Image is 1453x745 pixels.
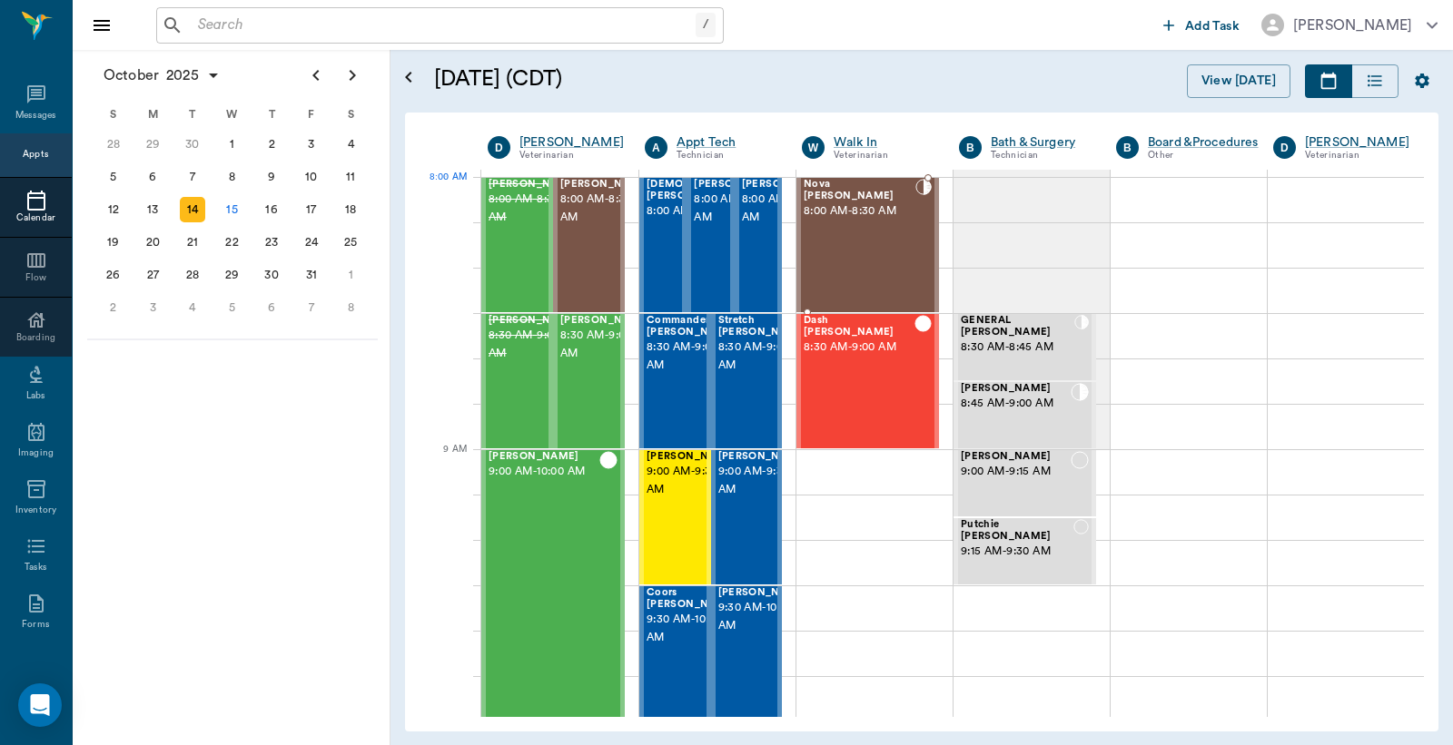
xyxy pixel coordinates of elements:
a: Appt Tech [677,133,775,152]
a: [PERSON_NAME] [1305,133,1409,152]
div: Saturday, November 8, 2025 [338,295,363,320]
div: Saturday, October 18, 2025 [338,197,363,222]
div: Saturday, October 4, 2025 [338,132,363,157]
div: Labs [26,389,45,403]
button: View [DATE] [1187,64,1290,98]
div: Technician [991,148,1089,163]
a: Board &Procedures [1148,133,1259,152]
span: [PERSON_NAME] [489,179,579,191]
div: D [1273,136,1296,159]
div: Monday, October 13, 2025 [140,197,165,222]
div: 9 AM [420,440,467,485]
div: Friday, October 24, 2025 [299,230,324,255]
div: NOT_CONFIRMED, 9:15 AM - 9:30 AM [954,517,1096,585]
div: Walk In [834,133,932,152]
div: Veterinarian [519,148,624,163]
span: [PERSON_NAME] [961,383,1071,395]
button: Open calendar [398,43,420,113]
div: Veterinarian [1305,148,1409,163]
span: 8:30 AM - 9:00 AM [489,327,579,363]
span: [PERSON_NAME] [742,179,833,191]
span: GENERAL [PERSON_NAME] [961,315,1074,338]
span: Commander [PERSON_NAME] [647,315,737,338]
div: W [802,136,825,159]
button: Add Task [1156,8,1247,42]
div: [PERSON_NAME] [1293,15,1412,36]
span: 8:30 AM - 9:00 AM [804,338,914,357]
div: Inventory [15,504,56,517]
div: Wednesday, November 5, 2025 [220,295,245,320]
div: CHECKED_OUT, 9:00 AM - 9:30 AM [639,449,711,585]
div: CHECKED_IN, 8:30 AM - 8:45 AM [954,313,1096,381]
div: Technician [677,148,775,163]
div: CHECKED_OUT, 9:30 AM - 10:00 AM [639,585,711,721]
div: CHECKED_OUT, 8:00 AM - 8:30 AM [735,177,782,313]
div: Monday, November 3, 2025 [140,295,165,320]
span: [PERSON_NAME] [560,315,651,327]
span: Coors [PERSON_NAME] [647,587,737,611]
div: Wednesday, October 22, 2025 [220,230,245,255]
div: CHECKED_OUT, 8:30 AM - 9:00 AM [553,313,625,449]
span: 9:30 AM - 10:00 AM [718,599,809,635]
div: Veterinarian [834,148,932,163]
span: [DEMOGRAPHIC_DATA] [PERSON_NAME] [647,179,770,202]
span: 9:15 AM - 9:30 AM [961,543,1073,561]
div: Wednesday, October 1, 2025 [220,132,245,157]
div: Saturday, November 1, 2025 [338,262,363,288]
span: 8:30 AM - 9:00 AM [647,338,737,375]
span: 8:45 AM - 9:00 AM [961,395,1071,413]
h5: [DATE] (CDT) [434,64,867,93]
div: CHECKED_OUT, 9:00 AM - 9:30 AM [711,449,783,585]
div: Friday, October 17, 2025 [299,197,324,222]
span: [PERSON_NAME] [718,451,809,463]
button: October2025 [94,57,230,93]
span: 9:00 AM - 9:15 AM [961,463,1071,481]
div: CHECKED_OUT, 8:00 AM - 8:30 AM [639,177,687,313]
div: Wednesday, October 29, 2025 [220,262,245,288]
div: Friday, October 31, 2025 [299,262,324,288]
div: Thursday, October 30, 2025 [259,262,284,288]
div: B [1116,136,1139,159]
button: [PERSON_NAME] [1247,8,1452,42]
div: Messages [15,109,57,123]
div: Today, Wednesday, October 15, 2025 [220,197,245,222]
span: Putchie [PERSON_NAME] [961,519,1073,543]
div: Friday, October 10, 2025 [299,164,324,190]
div: S [94,101,133,128]
div: Tuesday, September 30, 2025 [180,132,205,157]
span: 8:00 AM - 8:30 AM [489,191,579,227]
div: Tuesday, October 7, 2025 [180,164,205,190]
div: CHECKED_IN, 8:00 AM - 8:30 AM [796,177,939,313]
a: [PERSON_NAME] [519,133,624,152]
span: [PERSON_NAME] [718,587,809,599]
div: Monday, October 6, 2025 [140,164,165,190]
div: CHECKED_OUT, 9:00 AM - 10:00 AM [481,449,625,721]
div: Sunday, October 26, 2025 [101,262,126,288]
div: Thursday, October 9, 2025 [259,164,284,190]
div: Thursday, November 6, 2025 [259,295,284,320]
span: 8:00 AM - 8:30 AM [742,191,833,227]
div: Saturday, October 11, 2025 [338,164,363,190]
div: Sunday, October 19, 2025 [101,230,126,255]
div: Sunday, October 12, 2025 [101,197,126,222]
div: CHECKED_OUT, 9:30 AM - 10:00 AM [711,585,783,721]
div: Tuesday, October 21, 2025 [180,230,205,255]
div: / [696,13,716,37]
div: Appts [23,148,48,162]
div: Forms [22,618,49,632]
span: 8:00 AM - 8:30 AM [804,202,915,221]
span: 8:00 AM - 8:30 AM [694,191,785,227]
span: Nova [PERSON_NAME] [804,179,915,202]
div: Thursday, October 16, 2025 [259,197,284,222]
div: CHECKED_OUT, 8:30 AM - 9:00 AM [711,313,783,449]
span: [PERSON_NAME] [489,315,579,327]
div: Thursday, October 23, 2025 [259,230,284,255]
div: B [959,136,982,159]
div: Friday, October 3, 2025 [299,132,324,157]
span: 8:30 AM - 8:45 AM [961,338,1074,357]
div: CHECKED_OUT, 8:30 AM - 9:00 AM [796,313,939,449]
div: Tuesday, October 28, 2025 [180,262,205,288]
div: CHECKED_OUT, 8:30 AM - 9:00 AM [639,313,711,449]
